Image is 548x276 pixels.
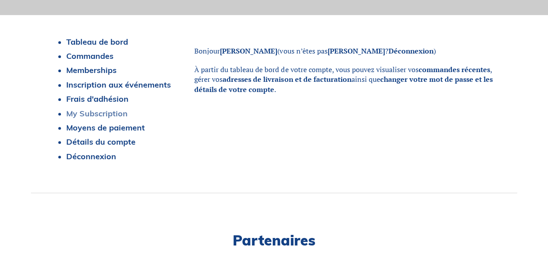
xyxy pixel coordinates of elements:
[66,80,171,90] a: Inscription aux événements
[66,37,128,47] a: Tableau de bord
[66,94,128,104] a: Frais d'adhésion
[66,51,113,61] a: Commandes
[66,65,117,75] a: Memberships
[418,65,490,74] a: commandes récentes
[194,74,492,94] a: changer votre mot de passe et les détails de votre compte
[66,123,145,133] a: Moyens de paiement
[194,46,495,56] p: Bonjour (vous n’êtes pas ? )
[31,233,517,247] h2: Partenaires
[66,137,136,147] a: Détails du compte
[66,108,128,119] a: My Subscription
[327,46,385,56] strong: [PERSON_NAME]
[388,46,433,56] a: Déconnexion
[220,46,277,56] strong: [PERSON_NAME]
[66,151,116,161] a: Déconnexion
[223,74,351,84] a: adresses de livraison et de facturation
[194,65,495,94] p: À partir du tableau de bord de votre compte, vous pouvez visualiser vos , gérer vos ainsi que .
